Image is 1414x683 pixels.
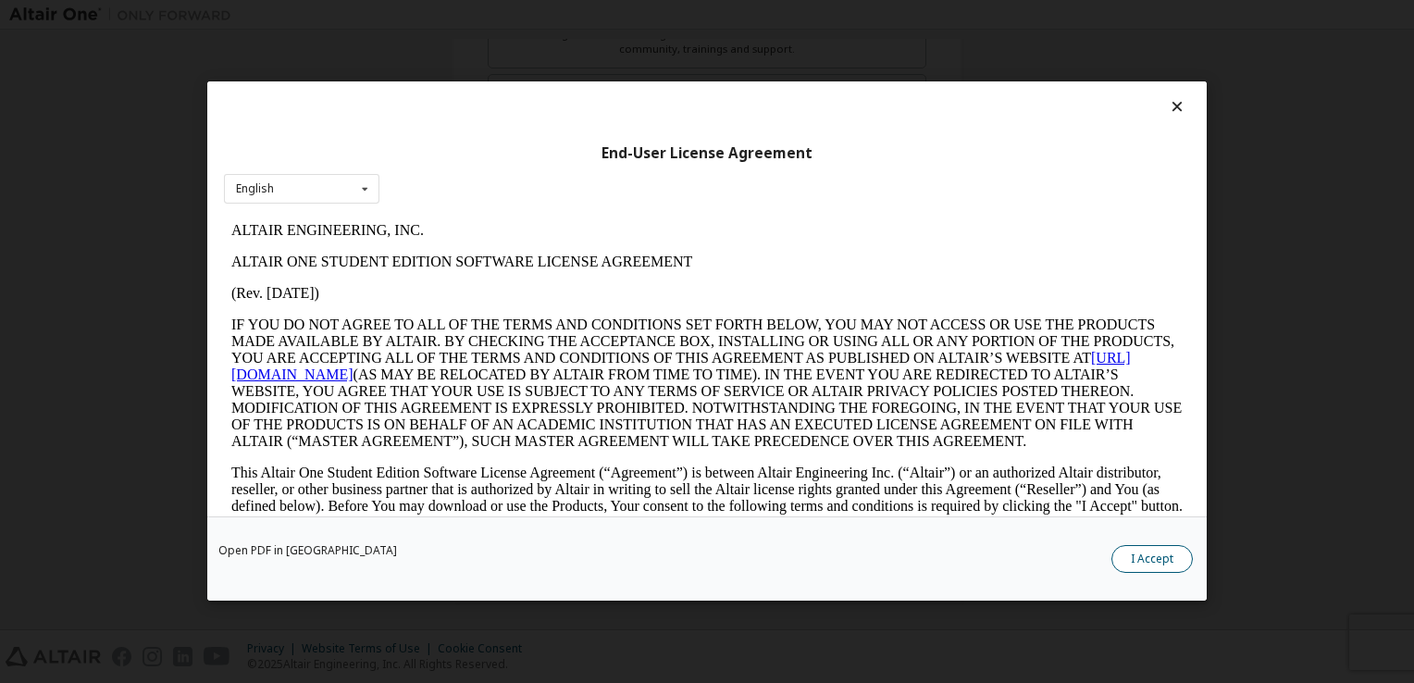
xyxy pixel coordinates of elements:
[1111,546,1193,574] button: I Accept
[7,70,959,87] p: (Rev. [DATE])
[218,546,397,557] a: Open PDF in [GEOGRAPHIC_DATA]
[7,39,959,56] p: ALTAIR ONE STUDENT EDITION SOFTWARE LICENSE AGREEMENT
[7,135,907,168] a: [URL][DOMAIN_NAME]
[236,183,274,194] div: English
[7,102,959,235] p: IF YOU DO NOT AGREE TO ALL OF THE TERMS AND CONDITIONS SET FORTH BELOW, YOU MAY NOT ACCESS OR USE...
[7,7,959,24] p: ALTAIR ENGINEERING, INC.
[7,250,959,317] p: This Altair One Student Edition Software License Agreement (“Agreement”) is between Altair Engine...
[224,144,1190,163] div: End-User License Agreement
